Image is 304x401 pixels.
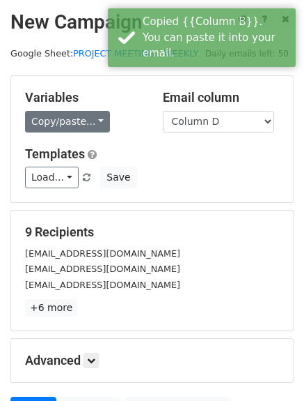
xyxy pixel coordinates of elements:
[25,280,180,290] small: [EMAIL_ADDRESS][DOMAIN_NAME]
[25,167,79,188] a: Load...
[163,90,280,105] h5: Email column
[25,248,180,259] small: [EMAIL_ADDRESS][DOMAIN_NAME]
[143,14,290,61] div: Copied {{Column B}}. You can paste it into your email.
[73,48,198,59] a: PROJECT MEETING - WEEKLY
[234,334,304,401] iframe: Chat Widget
[25,264,180,274] small: [EMAIL_ADDRESS][DOMAIN_NAME]
[10,48,198,59] small: Google Sheet:
[25,111,110,133] a: Copy/paste...
[25,90,142,105] h5: Variables
[25,299,77,317] a: +6 more
[10,10,294,34] h2: New Campaign
[100,167,136,188] button: Save
[25,225,279,240] h5: 9 Recipients
[25,146,85,161] a: Templates
[25,353,279,368] h5: Advanced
